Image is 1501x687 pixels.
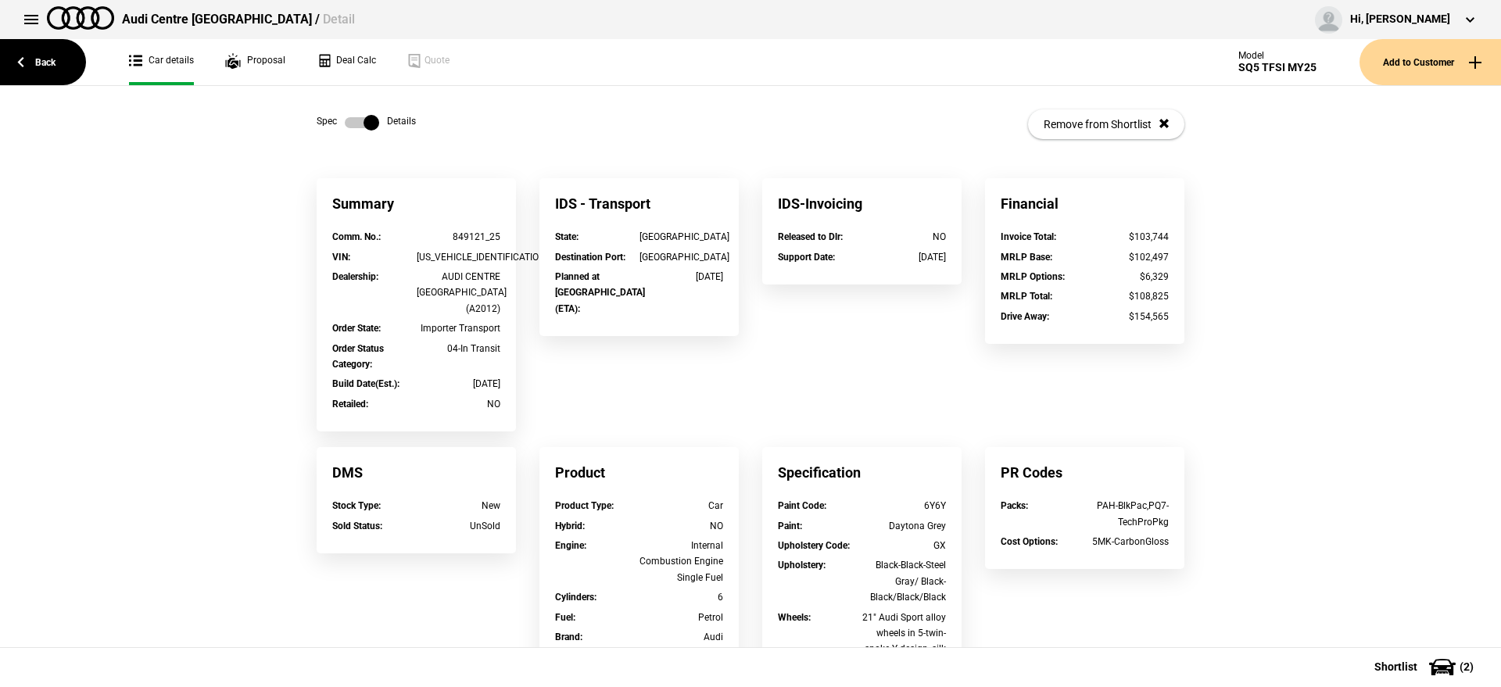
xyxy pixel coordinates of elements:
strong: Retailed : [332,399,368,410]
div: Internal Combustion Engine Single Fuel [639,538,724,585]
strong: Upholstery : [778,560,826,571]
strong: Cost Options : [1001,536,1058,547]
strong: Released to Dlr : [778,231,843,242]
div: $103,744 [1085,229,1170,245]
strong: State : [555,231,579,242]
div: $154,565 [1085,309,1170,324]
div: 5MK-CarbonGloss [1085,534,1170,549]
div: NO [639,518,724,534]
div: NO [862,229,947,245]
div: $108,825 [1085,288,1170,304]
a: Car details [129,39,194,85]
div: NO [417,396,501,412]
div: New [417,498,501,513]
img: audi.png [47,6,114,30]
strong: Hybrid : [555,521,585,531]
strong: Paint : [778,521,802,531]
button: Add to Customer [1359,39,1501,85]
strong: Comm. No. : [332,231,381,242]
strong: Wheels : [778,612,811,623]
strong: Order Status Category : [332,343,384,370]
strong: Stock Type : [332,500,381,511]
a: Deal Calc [317,39,376,85]
div: [GEOGRAPHIC_DATA] [639,229,724,245]
div: Audi [639,629,724,645]
strong: MRLP Base : [1001,252,1052,263]
div: Black-Black-Steel Gray/ Black-Black/Black/Black [862,557,947,605]
div: Spec Details [317,115,416,131]
button: Shortlist(2) [1351,647,1501,686]
div: 849121_25 [417,229,501,245]
strong: Invoice Total : [1001,231,1056,242]
div: Model [1238,50,1317,61]
div: PR Codes [985,447,1184,498]
strong: Dealership : [332,271,378,282]
strong: Order State : [332,323,381,334]
div: Daytona Grey [862,518,947,534]
div: [DATE] [639,269,724,284]
div: Audi Centre [GEOGRAPHIC_DATA] / [122,11,355,28]
span: ( 2 ) [1460,661,1474,672]
strong: MRLP Options : [1001,271,1065,282]
div: SQ5 TFSI MY25 [1238,61,1317,74]
strong: VIN : [332,252,350,263]
strong: Drive Away : [1001,311,1049,322]
strong: Cylinders : [555,592,596,603]
button: Remove from Shortlist [1028,109,1184,139]
div: Product [539,447,739,498]
div: [DATE] [862,249,947,265]
div: Summary [317,178,516,229]
div: AUDI CENTRE [GEOGRAPHIC_DATA] (A2012) [417,269,501,317]
span: Shortlist [1374,661,1417,672]
div: Hi, [PERSON_NAME] [1350,12,1450,27]
strong: Fuel : [555,612,575,623]
div: Car [639,498,724,513]
div: $102,497 [1085,249,1170,265]
div: Importer Transport [417,320,501,336]
strong: Planned at [GEOGRAPHIC_DATA] (ETA) : [555,271,645,314]
div: GX [862,538,947,553]
div: DMS [317,447,516,498]
div: [GEOGRAPHIC_DATA] [639,249,724,265]
strong: MRLP Total : [1001,291,1052,302]
div: 6Y6Y [862,498,947,513]
strong: Support Date : [778,252,835,263]
strong: Sold Status : [332,521,382,531]
div: Petrol [639,610,724,625]
strong: Packs : [1001,500,1028,511]
strong: Build Date(Est.) : [332,378,399,389]
strong: Paint Code : [778,500,826,511]
div: [US_VEHICLE_IDENTIFICATION_NUMBER] [417,249,501,265]
strong: Brand : [555,632,582,642]
div: Specification [762,447,962,498]
div: [DATE] [417,376,501,392]
strong: Upholstery Code : [778,540,850,551]
div: 04-In Transit [417,341,501,356]
span: Detail [323,12,355,27]
div: UnSold [417,518,501,534]
strong: Destination Port : [555,252,625,263]
div: IDS-Invoicing [762,178,962,229]
strong: Engine : [555,540,586,551]
div: 6 [639,589,724,605]
a: Proposal [225,39,285,85]
div: Financial [985,178,1184,229]
div: $6,329 [1085,269,1170,284]
div: PAH-BlkPac,PQ7-TechProPkg [1085,498,1170,530]
div: IDS - Transport [539,178,739,229]
strong: Product Type : [555,500,614,511]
